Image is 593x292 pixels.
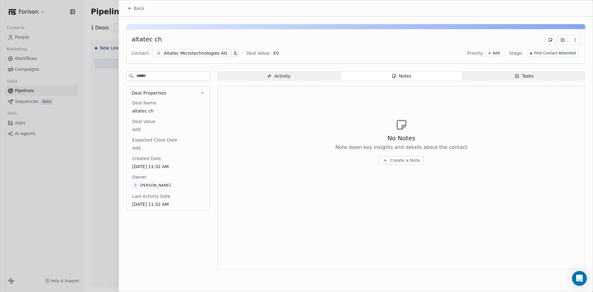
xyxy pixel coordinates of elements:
[131,174,148,180] span: Owner
[131,137,179,143] span: Expected Close Date
[335,144,468,151] span: Note down key insights and details about the contact
[131,100,158,106] span: Deal Name
[132,145,204,151] span: Add
[131,155,162,162] span: Created Date
[140,183,171,188] div: [PERSON_NAME]
[467,50,484,56] span: Priority:
[509,50,523,56] span: Stage:
[135,183,137,188] div: S
[131,118,157,125] span: Deal Value
[156,51,162,56] span: A
[164,50,227,56] div: Altatec Microtechnologies AG
[132,126,204,133] span: Add
[124,3,148,14] button: Back
[387,134,415,142] span: No Notes
[132,50,150,56] div: Contact:
[515,73,534,79] div: Tasks
[132,108,204,114] span: altatec ch
[390,157,420,163] span: Create a Note
[572,271,587,286] div: Open Intercom Messenger
[134,5,144,11] span: Back
[493,51,500,56] span: Add
[132,90,166,96] span: Deal Properties
[246,50,271,56] div: Deal Value:
[267,73,290,79] div: Activity
[132,201,204,207] span: [DATE] 11:32 AM
[127,86,210,100] button: Deal Properties
[132,163,204,170] span: [DATE] 11:32 AM
[379,156,424,165] button: Create a Note
[131,193,172,199] span: Last Activity Date
[132,35,162,45] div: altatec ch
[273,51,279,56] span: € 0
[534,51,576,56] span: First Contact Attemted
[127,100,210,210] div: Deal Properties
